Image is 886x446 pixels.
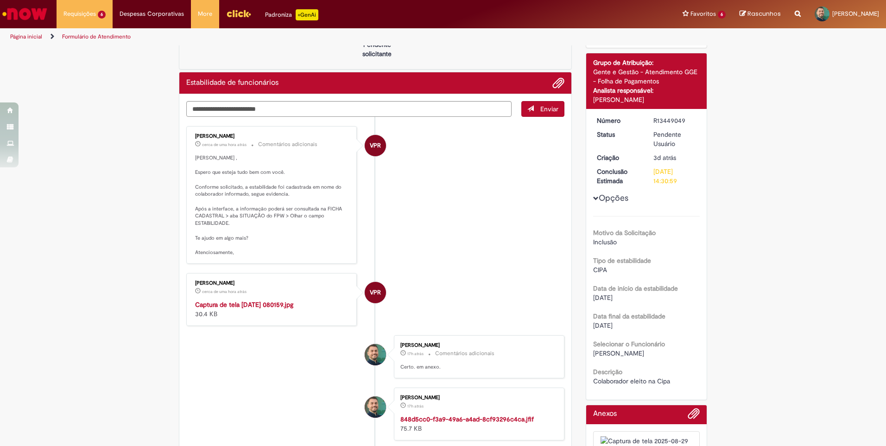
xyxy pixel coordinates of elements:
small: Comentários adicionais [258,140,317,148]
time: 26/08/2025 15:24:56 [653,153,676,162]
p: Pendente solicitante [354,40,399,58]
p: Certo. em anexo. [400,363,555,371]
a: 848d5cc0-f3a9-49a6-a4ad-8cf93296c4ca.jfif [400,415,534,423]
span: [DATE] [593,293,613,302]
span: 17h atrás [407,403,424,409]
span: Favoritos [690,9,716,19]
a: Captura de tela [DATE] 080159.jpg [195,300,293,309]
b: Motivo da Solicitação [593,229,656,237]
div: 75.7 KB [400,414,555,433]
img: click_logo_yellow_360x200.png [226,6,251,20]
span: Inclusão [593,238,617,246]
span: More [198,9,212,19]
span: CIPA [593,266,607,274]
a: Formulário de Atendimento [62,33,131,40]
b: Data de início da estabilidade [593,284,678,293]
dt: Número [590,116,647,125]
button: Adicionar anexos [688,408,700,424]
div: Vanessa Paiva Ribeiro [365,135,386,156]
div: [DATE] 14:30:59 [653,167,696,185]
h2: Anexos [593,410,617,418]
span: Enviar [540,105,558,113]
div: 30.4 KB [195,300,349,319]
span: VPR [370,281,381,304]
div: Ivan Lucas Lemos Dos Santos [365,396,386,418]
span: cerca de uma hora atrás [202,289,247,294]
div: Vanessa Paiva Ribeiro [365,282,386,303]
span: [PERSON_NAME] [832,10,879,18]
div: Padroniza [265,9,318,20]
b: Tipo de estabilidade [593,256,651,265]
b: Data final da estabilidade [593,312,665,320]
h2: Estabilidade de funcionários Histórico de tíquete [186,79,278,87]
span: cerca de uma hora atrás [202,142,247,147]
span: Colaborador eleito na Cipa [593,377,670,385]
small: Comentários adicionais [435,350,494,357]
b: Selecionar o Funcionário [593,340,665,348]
div: Pendente Usuário [653,130,696,148]
a: Rascunhos [740,10,781,19]
ul: Trilhas de página [7,28,584,45]
span: 3d atrás [653,153,676,162]
span: [DATE] [593,321,613,330]
span: 17h atrás [407,351,424,357]
div: [PERSON_NAME] [593,95,700,104]
div: [PERSON_NAME] [400,343,555,348]
span: 6 [98,11,106,19]
time: 29/08/2025 08:03:42 [202,142,247,147]
span: Despesas Corporativas [120,9,184,19]
div: [PERSON_NAME] [195,134,349,139]
div: 26/08/2025 15:24:56 [653,153,696,162]
button: Adicionar anexos [552,77,564,89]
div: Grupo de Atribuição: [593,58,700,67]
p: [PERSON_NAME] , Espero que esteja tudo bem com você. Conforme solicitado, a estabilidade foi cada... [195,154,349,256]
div: [PERSON_NAME] [400,395,555,401]
b: Descrição [593,368,622,376]
button: Enviar [521,101,564,117]
div: Gente e Gestão - Atendimento GGE - Folha de Pagamentos [593,67,700,86]
span: VPR [370,134,381,157]
dt: Status [590,130,647,139]
span: 6 [718,11,726,19]
textarea: Digite sua mensagem aqui... [186,101,512,117]
a: Página inicial [10,33,42,40]
dt: Conclusão Estimada [590,167,647,185]
time: 28/08/2025 15:56:43 [407,351,424,357]
p: +GenAi [296,9,318,20]
div: R13449049 [653,116,696,125]
dt: Criação [590,153,647,162]
span: Requisições [63,9,96,19]
span: [PERSON_NAME] [593,349,644,357]
div: Ivan Lucas Lemos Dos Santos [365,344,386,365]
time: 28/08/2025 15:56:31 [407,403,424,409]
div: Analista responsável: [593,86,700,95]
div: [PERSON_NAME] [195,280,349,286]
span: Rascunhos [747,9,781,18]
img: ServiceNow [1,5,49,23]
